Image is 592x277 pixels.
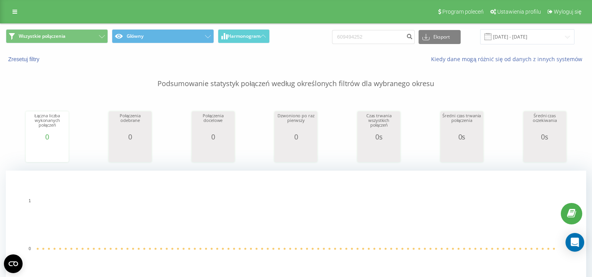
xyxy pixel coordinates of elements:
text: 1 [28,199,31,203]
span: Program poleceń [442,9,484,15]
p: Podsumowanie statystyk połączeń według określonych filtrów dla wybranego okresu [6,63,586,89]
svg: A chart. [194,141,233,164]
text: 0 [28,247,31,251]
div: 0 [28,133,67,141]
div: Czas trwania wszystkich połączeń [359,113,398,133]
span: Ustawienia profilu [497,9,541,15]
div: 0 [194,133,233,141]
div: 0 [111,133,150,141]
div: 0s [359,133,398,141]
svg: A chart. [111,141,150,164]
div: Dzwoniono po raz pierwszy [276,113,315,133]
div: Łączna liczba wykonanych połączeń [28,113,67,133]
button: Wszystkie połączenia [6,29,108,43]
span: Wyloguj się [554,9,581,15]
div: 0s [442,133,481,141]
svg: A chart. [28,141,67,164]
div: Połączenia docelowe [194,113,233,133]
a: Kiedy dane mogą różnić się od danych z innych systemów [431,55,586,63]
svg: A chart. [276,141,315,164]
input: Wyszukiwanie według numeru [332,30,415,44]
div: Średni czas trwania połączenia [442,113,481,133]
button: Główny [112,29,214,43]
svg: A chart. [442,141,481,164]
button: Harmonogram [218,29,270,43]
div: Średni czas oczekiwania [525,113,564,133]
div: 0 [276,133,315,141]
button: Eksport [419,30,461,44]
span: Harmonogram [228,34,260,39]
div: 0s [525,133,564,141]
span: Wszystkie połączenia [19,33,65,39]
button: Open CMP widget [4,254,23,273]
svg: A chart. [359,141,398,164]
div: Połączenia odebrane [111,113,150,133]
button: Zresetuj filtry [6,56,43,63]
svg: A chart. [525,141,564,164]
div: Open Intercom Messenger [565,233,584,252]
